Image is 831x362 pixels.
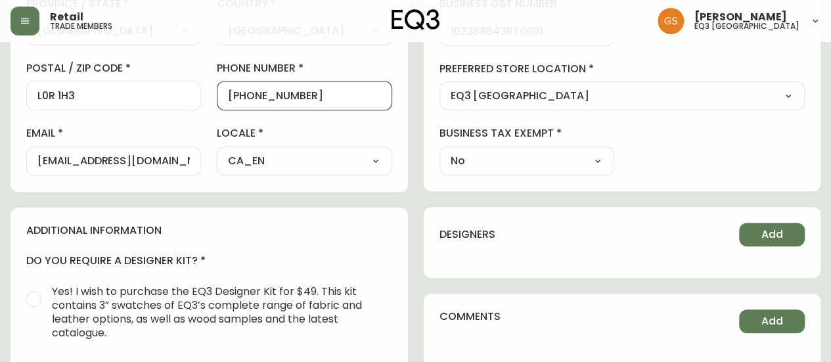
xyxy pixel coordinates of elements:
[658,8,684,34] img: 6b403d9c54a9a0c30f681d41f5fc2571
[739,309,805,333] button: Add
[761,314,783,328] span: Add
[694,22,799,30] h5: eq3 [GEOGRAPHIC_DATA]
[439,62,805,76] label: preferred store location
[26,254,392,268] h4: do you require a designer kit?
[26,223,392,238] h4: additional information
[217,61,392,76] label: phone number
[50,12,83,22] span: Retail
[439,126,614,141] label: business tax exempt
[26,61,201,76] label: postal / zip code
[439,227,495,242] h4: designers
[439,309,501,324] h4: comments
[217,126,392,141] label: locale
[739,223,805,246] button: Add
[50,22,112,30] h5: trade members
[694,12,787,22] span: [PERSON_NAME]
[52,284,382,340] span: Yes! I wish to purchase the EQ3 Designer Kit for $49. This kit contains 3” swatches of EQ3’s comp...
[26,126,201,141] label: email
[761,227,783,242] span: Add
[392,9,440,30] img: logo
